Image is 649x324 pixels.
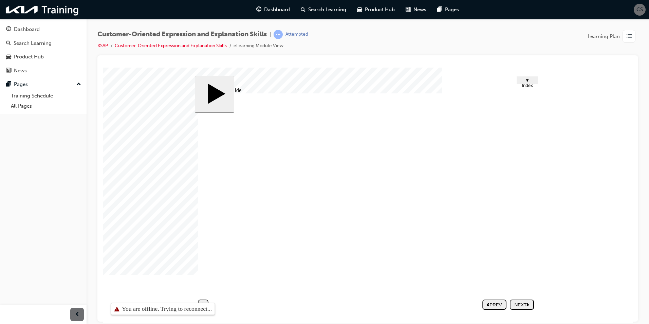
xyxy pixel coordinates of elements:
[14,25,40,33] div: Dashboard
[365,6,395,14] span: Product Hub
[3,78,84,91] button: Pages
[406,5,411,14] span: news-icon
[285,31,308,38] div: Attempted
[352,3,400,17] a: car-iconProduct Hub
[234,42,283,50] li: eLearning Module View
[588,30,638,43] button: Learning Plan
[270,31,271,38] span: |
[6,68,11,74] span: news-icon
[6,40,11,47] span: search-icon
[3,22,84,78] button: DashboardSearch LearningProduct HubNews
[627,32,632,41] span: list-icon
[588,33,620,40] span: Learning Plan
[413,6,426,14] span: News
[115,43,227,49] a: Customer-Oriented Expression and Explanation Skills
[14,53,44,61] div: Product Hub
[6,82,11,88] span: pages-icon
[8,91,84,101] a: Training Schedule
[14,39,52,47] div: Search Learning
[3,23,84,36] a: Dashboard
[400,3,432,17] a: news-iconNews
[432,3,464,17] a: pages-iconPages
[75,310,80,319] span: prev-icon
[97,31,267,38] span: Customer-Oriented Expression and Explanation Skills
[92,8,131,45] button: Start
[634,4,646,16] button: CS
[274,30,283,39] span: learningRecordVerb_ATTEMPT-icon
[3,3,81,17] img: kia-training
[301,5,305,14] span: search-icon
[14,67,27,75] div: News
[437,5,442,14] span: pages-icon
[3,37,84,50] a: Search Learning
[264,6,290,14] span: Dashboard
[8,101,84,111] a: All Pages
[357,5,362,14] span: car-icon
[256,5,261,14] span: guage-icon
[97,43,108,49] a: KSAP
[92,8,438,248] div: Customer-Oriented Expression and Explanation Skills Start Course
[3,65,84,77] a: News
[308,6,346,14] span: Search Learning
[251,3,295,17] a: guage-iconDashboard
[6,26,11,33] span: guage-icon
[636,6,643,14] span: CS
[3,51,84,63] a: Product Hub
[14,80,28,88] div: Pages
[445,6,459,14] span: Pages
[6,54,11,60] span: car-icon
[295,3,352,17] a: search-iconSearch Learning
[76,80,81,89] span: up-icon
